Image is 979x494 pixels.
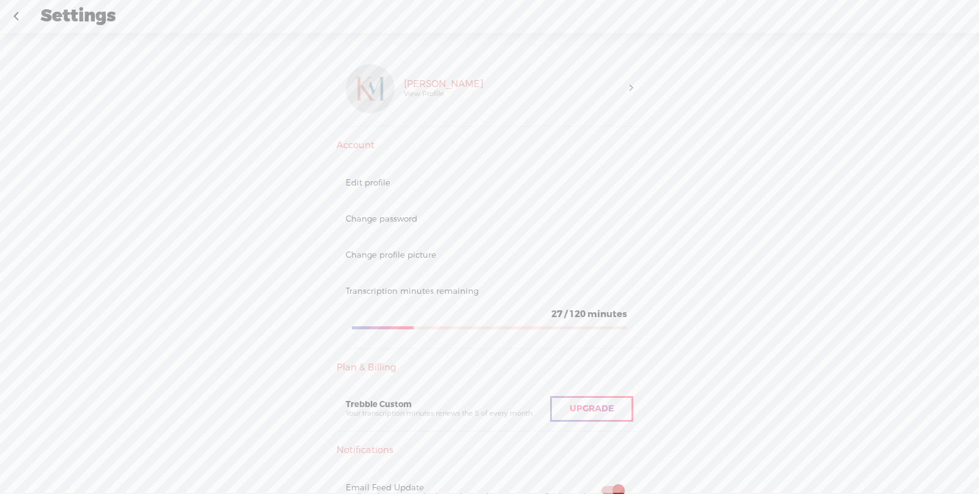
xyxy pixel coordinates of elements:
div: Your transcription minutes renews the 5 of every month [346,410,550,419]
span: Trebble Custom [346,399,412,410]
div: [PERSON_NAME] [404,78,483,91]
div: Notifications [337,444,642,457]
span: 27 [551,308,562,320]
div: Account [337,140,642,152]
div: Change profile picture [346,250,633,260]
div: Email Feed Update [346,482,592,493]
span: / [564,308,567,320]
div: Transcription minutes remaining [346,286,633,296]
span: Upgrade [570,403,614,414]
div: Change password [346,214,633,224]
div: Settings [32,1,948,32]
div: View Profile [404,90,444,99]
div: Plan & Billing [337,362,642,374]
div: Edit profile [346,178,633,188]
span: minutes [587,308,627,320]
span: 120 [569,308,586,320]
